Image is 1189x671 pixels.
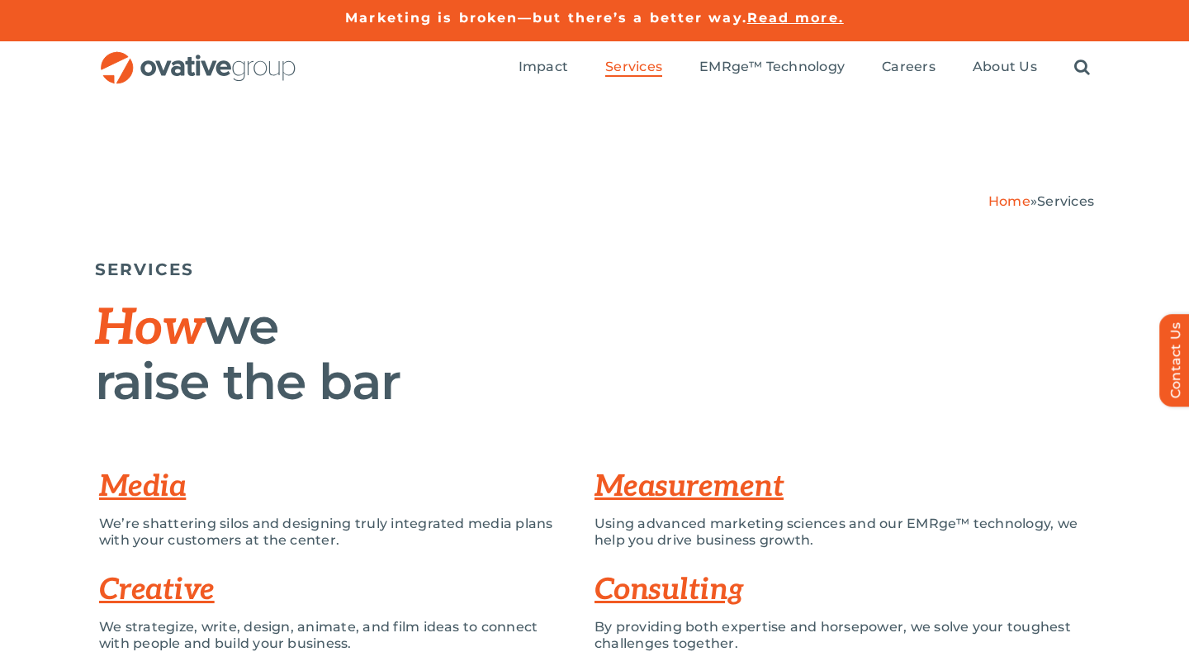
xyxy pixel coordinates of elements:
[594,572,744,608] a: Consulting
[882,59,936,77] a: Careers
[605,59,662,77] a: Services
[988,193,1030,209] a: Home
[973,59,1037,77] a: About Us
[594,516,1090,549] p: Using advanced marketing sciences and our EMRge™ technology, we help you drive business growth.
[519,59,568,75] span: Impact
[519,59,568,77] a: Impact
[882,59,936,75] span: Careers
[99,50,297,65] a: OG_Full_horizontal_RGB
[345,10,747,26] a: Marketing is broken—but there’s a better way.
[99,619,570,652] p: We strategize, write, design, animate, and film ideas to connect with people and build your busin...
[519,41,1090,94] nav: Menu
[605,59,662,75] span: Services
[988,193,1094,209] span: »
[95,300,1094,408] h1: we raise the bar
[99,516,570,549] p: We’re shattering silos and designing truly integrated media plans with your customers at the center.
[99,572,215,608] a: Creative
[99,469,186,505] a: Media
[594,469,784,505] a: Measurement
[973,59,1037,75] span: About Us
[1074,59,1090,77] a: Search
[594,619,1090,652] p: By providing both expertise and horsepower, we solve your toughest challenges together.
[699,59,845,75] span: EMRge™ Technology
[699,59,845,77] a: EMRge™ Technology
[95,259,1094,279] h5: SERVICES
[747,10,844,26] a: Read more.
[95,299,205,359] span: How
[1037,193,1094,209] span: Services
